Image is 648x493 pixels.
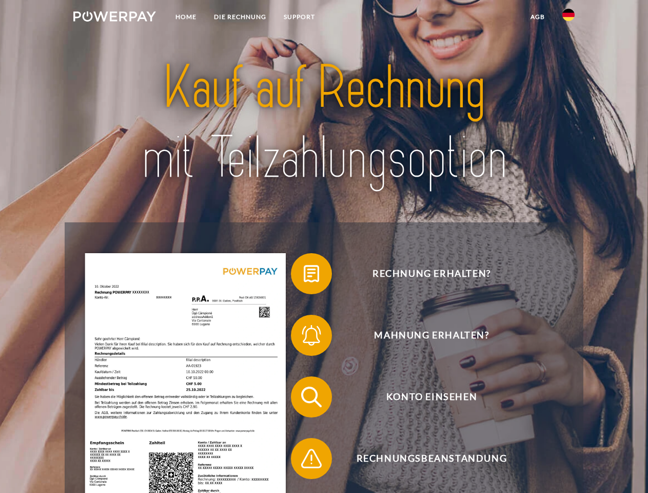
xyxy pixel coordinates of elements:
span: Rechnungsbeanstandung [306,438,557,479]
a: SUPPORT [275,8,324,26]
img: logo-powerpay-white.svg [73,11,156,22]
button: Konto einsehen [291,376,558,418]
img: qb_search.svg [299,384,324,410]
img: title-powerpay_de.svg [98,49,550,197]
a: agb [522,8,554,26]
span: Konto einsehen [306,376,557,418]
span: Mahnung erhalten? [306,315,557,356]
img: qb_bell.svg [299,323,324,348]
a: DIE RECHNUNG [205,8,275,26]
img: qb_warning.svg [299,446,324,471]
button: Rechnungsbeanstandung [291,438,558,479]
a: Home [167,8,205,26]
button: Rechnung erhalten? [291,253,558,294]
img: qb_bill.svg [299,261,324,287]
button: Mahnung erhalten? [291,315,558,356]
img: de [562,9,575,21]
span: Rechnung erhalten? [306,253,557,294]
